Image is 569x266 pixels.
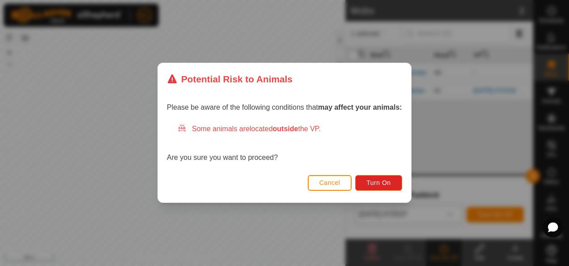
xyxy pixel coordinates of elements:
button: Cancel [308,175,352,191]
span: Cancel [319,180,340,187]
span: located the VP. [250,125,321,133]
button: Turn On [356,175,402,191]
div: Potential Risk to Animals [167,72,293,86]
strong: may affect your animals: [318,104,402,112]
div: Some animals are [178,124,402,135]
span: Turn On [367,180,391,187]
div: Are you sure you want to proceed? [167,124,402,163]
span: Please be aware of the following conditions that [167,104,402,112]
strong: outside [273,125,298,133]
